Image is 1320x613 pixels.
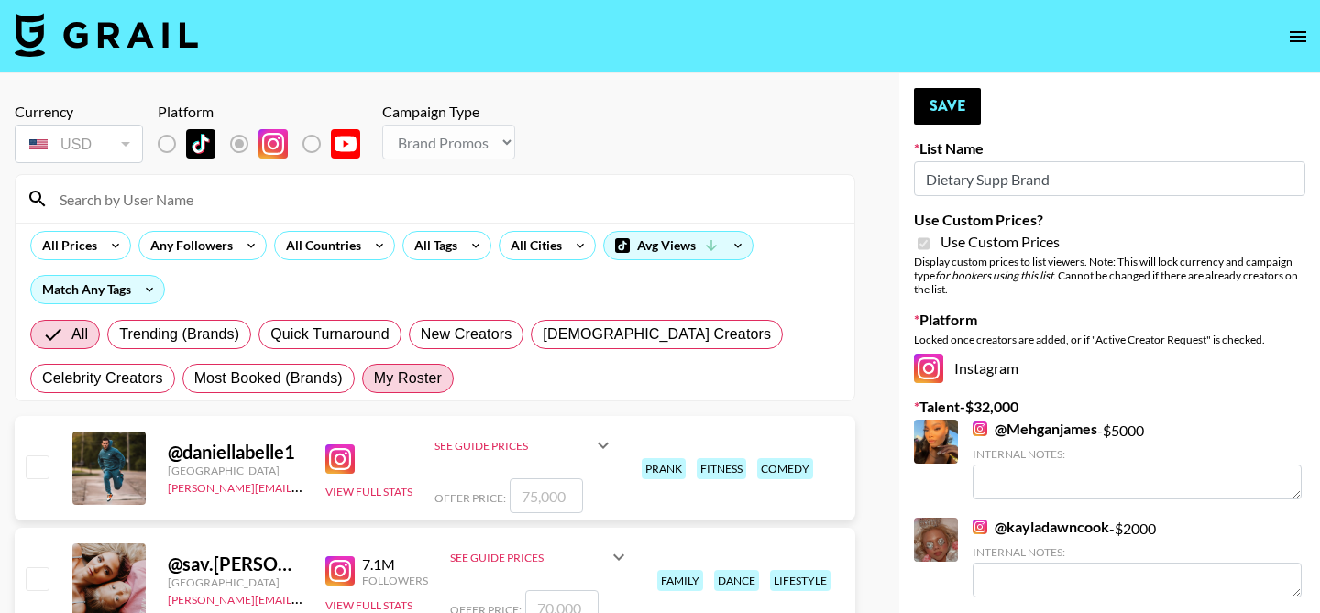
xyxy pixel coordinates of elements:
[31,232,101,259] div: All Prices
[657,570,703,591] div: family
[71,323,88,345] span: All
[168,589,439,607] a: [PERSON_NAME][EMAIL_ADDRESS][DOMAIN_NAME]
[270,323,390,345] span: Quick Turnaround
[325,444,355,474] img: Instagram
[770,570,830,591] div: lifestyle
[510,478,583,513] input: 75,000
[973,420,1097,438] a: @Mehganjames
[642,458,686,479] div: prank
[914,354,1305,383] div: Instagram
[697,458,746,479] div: fitness
[258,129,288,159] img: Instagram
[914,139,1305,158] label: List Name
[973,518,1302,597] div: - $ 2000
[15,13,198,57] img: Grail Talent
[973,421,987,436] img: Instagram
[1280,18,1316,55] button: open drawer
[168,441,303,464] div: @ daniellabelle1
[275,232,365,259] div: All Countries
[914,255,1305,296] div: Display custom prices to list viewers. Note: This will lock currency and campaign type . Cannot b...
[973,420,1302,499] div: - $ 5000
[935,268,1053,282] em: for bookers using this list
[914,211,1305,229] label: Use Custom Prices?
[757,458,813,479] div: comedy
[325,485,412,498] button: View Full Stats
[186,129,215,159] img: TikTok
[421,323,512,345] span: New Creators
[543,323,771,345] span: [DEMOGRAPHIC_DATA] Creators
[168,477,439,495] a: [PERSON_NAME][EMAIL_ADDRESS][DOMAIN_NAME]
[168,553,303,575] div: @ sav.[PERSON_NAME]
[973,518,1109,536] a: @kayladawncook
[973,447,1302,461] div: Internal Notes:
[973,520,987,534] img: Instagram
[940,233,1060,251] span: Use Custom Prices
[403,232,461,259] div: All Tags
[914,354,943,383] img: Instagram
[168,575,303,589] div: [GEOGRAPHIC_DATA]
[325,556,355,586] img: Instagram
[914,88,981,125] button: Save
[500,232,566,259] div: All Cities
[49,184,843,213] input: Search by User Name
[374,367,442,389] span: My Roster
[15,103,143,121] div: Currency
[119,323,239,345] span: Trending (Brands)
[325,598,412,612] button: View Full Stats
[434,439,592,453] div: See Guide Prices
[434,423,614,467] div: See Guide Prices
[450,535,630,579] div: See Guide Prices
[158,103,375,121] div: Platform
[382,103,515,121] div: Campaign Type
[914,333,1305,346] div: Locked once creators are added, or if "Active Creator Request" is checked.
[362,555,428,574] div: 7.1M
[914,398,1305,416] label: Talent - $ 32,000
[604,232,753,259] div: Avg Views
[15,121,143,167] div: Currency is locked to USD
[18,128,139,160] div: USD
[362,574,428,587] div: Followers
[139,232,236,259] div: Any Followers
[973,545,1302,559] div: Internal Notes:
[914,311,1305,329] label: Platform
[158,125,375,163] div: List locked to Instagram.
[168,464,303,477] div: [GEOGRAPHIC_DATA]
[450,551,608,564] div: See Guide Prices
[31,276,164,303] div: Match Any Tags
[194,367,343,389] span: Most Booked (Brands)
[331,129,360,159] img: YouTube
[714,570,759,591] div: dance
[42,367,163,389] span: Celebrity Creators
[434,491,506,505] span: Offer Price:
